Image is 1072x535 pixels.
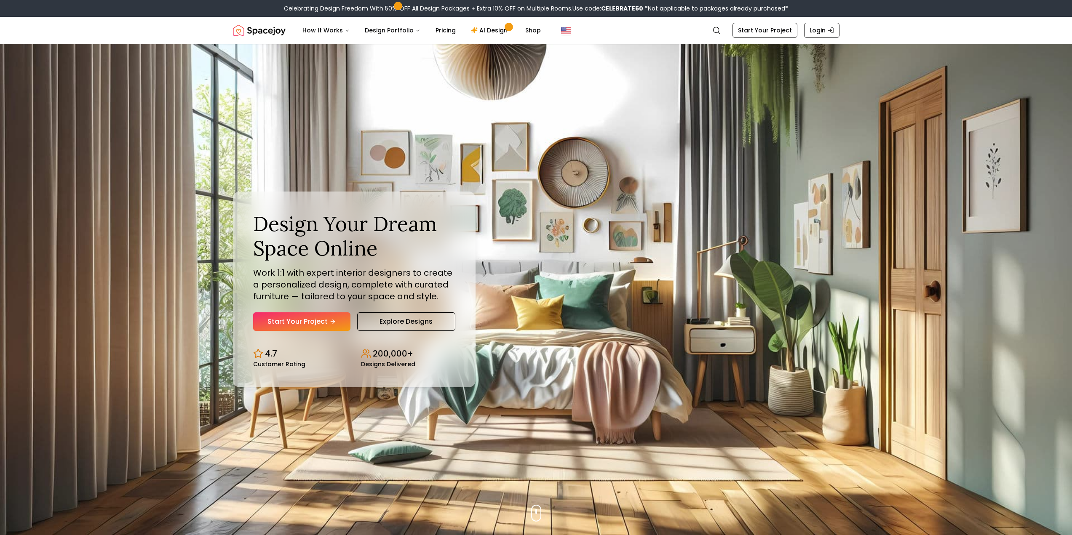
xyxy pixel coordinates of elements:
[572,4,643,13] span: Use code:
[265,348,277,359] p: 4.7
[519,22,548,39] a: Shop
[296,22,356,39] button: How It Works
[601,4,643,13] b: CELEBRATE50
[233,22,286,39] a: Spacejoy
[804,23,839,38] a: Login
[284,4,788,13] div: Celebrating Design Freedom With 50% OFF All Design Packages + Extra 10% OFF on Multiple Rooms.
[253,341,455,367] div: Design stats
[358,22,427,39] button: Design Portfolio
[429,22,462,39] a: Pricing
[253,212,455,260] h1: Design Your Dream Space Online
[643,4,788,13] span: *Not applicable to packages already purchased*
[253,361,305,367] small: Customer Rating
[732,23,797,38] a: Start Your Project
[233,17,839,44] nav: Global
[357,312,455,331] a: Explore Designs
[361,361,415,367] small: Designs Delivered
[253,267,455,302] p: Work 1:1 with expert interior designers to create a personalized design, complete with curated fu...
[464,22,517,39] a: AI Design
[373,348,413,359] p: 200,000+
[253,312,350,331] a: Start Your Project
[296,22,548,39] nav: Main
[233,22,286,39] img: Spacejoy Logo
[561,25,571,35] img: United States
